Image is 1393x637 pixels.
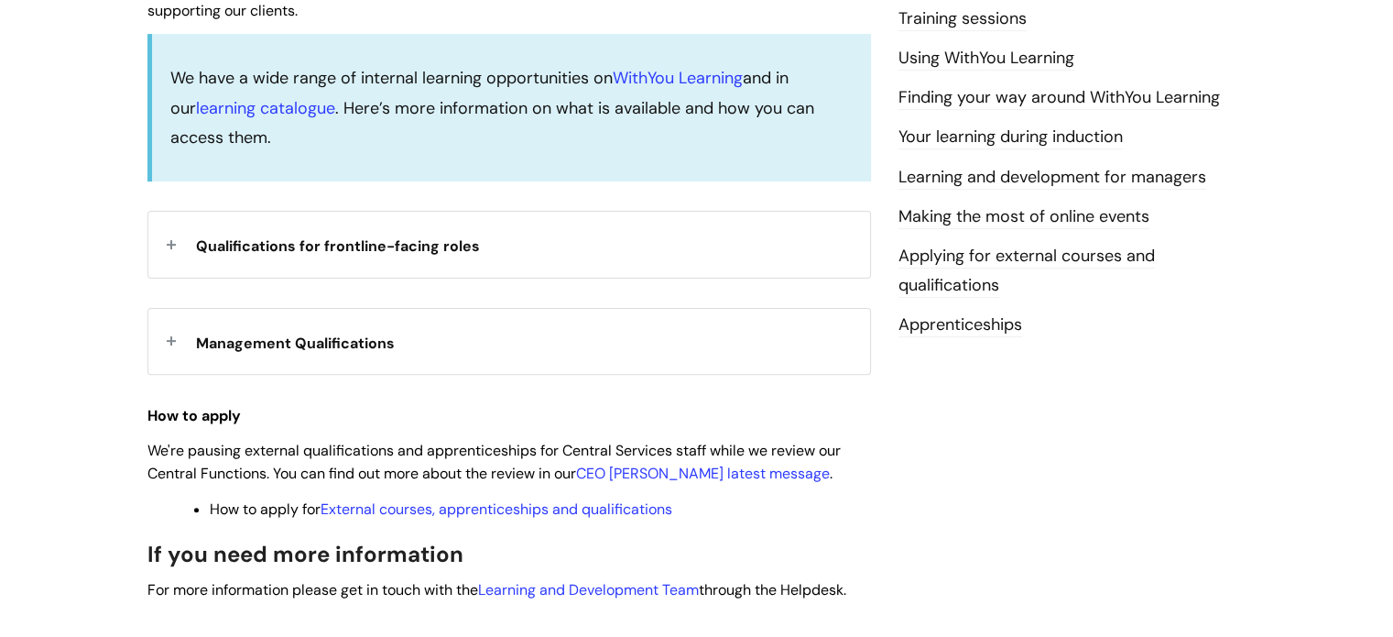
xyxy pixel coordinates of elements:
a: CEO [PERSON_NAME] latest message [576,464,830,483]
a: Applying for external courses and qualifications [898,245,1155,298]
a: learning catalogue [196,97,335,119]
span: How to apply for [210,500,672,519]
p: We have a wide range of internal learning opportunities on and in our . Here’s more information o... [170,63,853,152]
span: If you need more information [147,540,463,568]
a: Your learning during induction [898,126,1123,149]
span: For more information please get in touch with the through the Helpdesk. [147,580,846,599]
a: Apprenticeships [898,313,1022,337]
span: We're pausing external qualifications and apprenticeships for Central Services staff while we rev... [147,441,841,483]
a: Learning and Development Team [478,580,699,599]
a: WithYou Learning [613,67,743,89]
a: Learning and development for managers [898,166,1206,190]
a: External courses, apprenticeships and qualifications [321,500,672,519]
a: Making the most of online events [898,205,1149,229]
a: Training sessions [898,7,1027,31]
a: Finding your way around WithYou Learning [898,86,1220,110]
a: Using WithYou Learning [898,47,1074,71]
strong: How to apply [147,406,241,425]
span: Management Qualifications [196,334,395,353]
span: Qualifications for frontline-facing roles [196,236,480,256]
